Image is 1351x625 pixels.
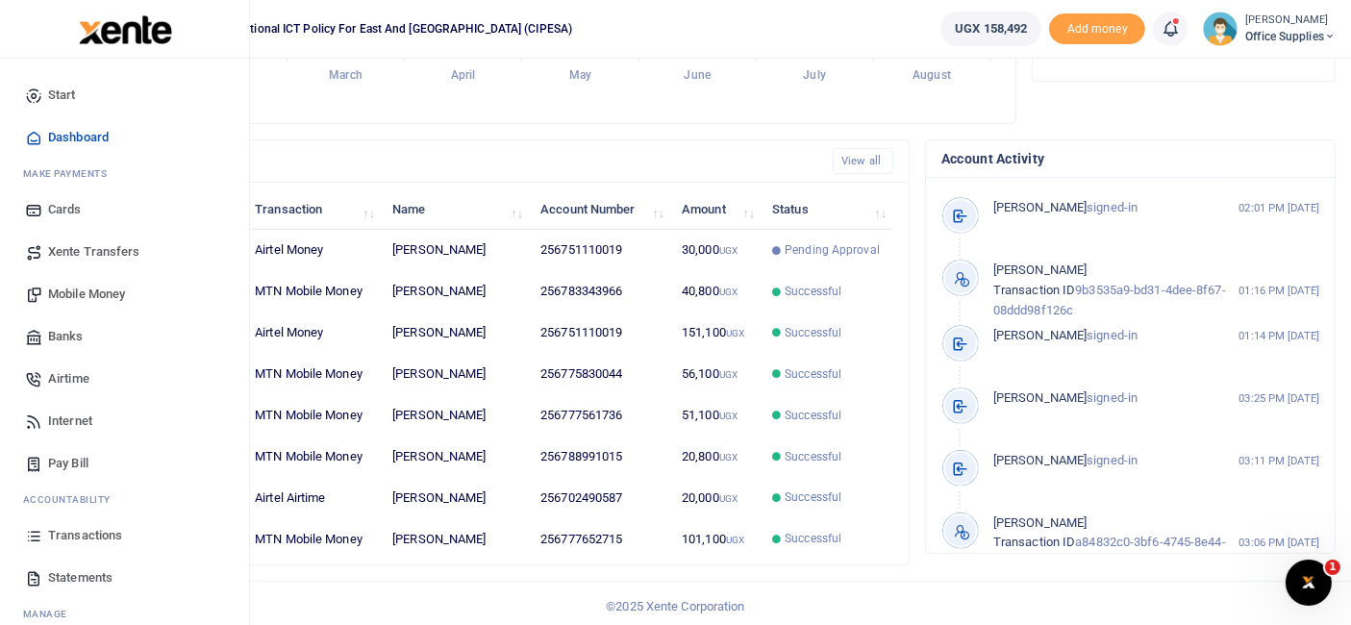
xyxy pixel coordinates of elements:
[933,12,1049,46] li: Wallet ballance
[382,477,530,518] td: [PERSON_NAME]
[940,12,1041,46] a: UGX 158,492
[48,568,113,587] span: Statements
[671,395,762,437] td: 51,100
[719,452,738,462] small: UGX
[48,369,89,388] span: Airtime
[382,395,530,437] td: [PERSON_NAME]
[48,412,92,431] span: Internet
[993,283,1075,297] span: Transaction ID
[1049,20,1145,35] a: Add money
[671,477,762,518] td: 20,000
[785,365,841,383] span: Successful
[530,271,671,312] td: 256783343966
[833,148,893,174] a: View all
[530,230,671,271] td: 256751110019
[671,188,762,230] th: Amount: activate to sort column ascending
[79,15,172,44] img: logo-large
[15,116,234,159] a: Dashboard
[382,188,530,230] th: Name: activate to sort column ascending
[48,454,88,473] span: Pay Bill
[48,128,109,147] span: Dashboard
[77,21,172,36] a: logo-small logo-large logo-large
[941,148,1319,169] h4: Account Activity
[803,69,825,83] tspan: July
[762,188,893,230] th: Status: activate to sort column ascending
[530,354,671,395] td: 256775830044
[993,388,1238,409] p: signed-in
[785,448,841,465] span: Successful
[719,245,738,256] small: UGX
[244,188,382,230] th: Transaction: activate to sort column ascending
[89,151,817,172] h4: Recent Transactions
[993,328,1087,342] span: [PERSON_NAME]
[1049,13,1145,45] li: Toup your wallet
[1239,535,1320,551] small: 03:06 PM [DATE]
[530,437,671,478] td: 256788991015
[38,492,111,507] span: countability
[33,607,68,621] span: anage
[785,488,841,506] span: Successful
[671,230,762,271] td: 30,000
[244,230,382,271] td: Airtel Money
[1286,560,1332,606] iframe: Intercom live chat
[530,395,671,437] td: 256777561736
[48,327,84,346] span: Banks
[671,437,762,478] td: 20,800
[382,312,530,354] td: [PERSON_NAME]
[1239,390,1320,407] small: 03:25 PM [DATE]
[1049,13,1145,45] span: Add money
[913,69,951,83] tspan: August
[1203,12,1336,46] a: profile-user [PERSON_NAME] Office Supplies
[15,514,234,557] a: Transactions
[530,188,671,230] th: Account Number: activate to sort column ascending
[719,369,738,380] small: UGX
[726,328,744,338] small: UGX
[993,200,1087,214] span: [PERSON_NAME]
[1203,12,1238,46] img: profile-user
[955,19,1027,38] span: UGX 158,492
[530,312,671,354] td: 256751110019
[244,437,382,478] td: MTN Mobile Money
[785,241,880,259] span: Pending Approval
[48,526,122,545] span: Transactions
[993,261,1238,320] p: 9b3535a9-bd31-4dee-8f67-08ddd98f126c
[1245,28,1336,45] span: Office Supplies
[993,262,1087,277] span: [PERSON_NAME]
[993,198,1238,218] p: signed-in
[671,312,762,354] td: 151,100
[685,69,712,83] tspan: June
[15,188,234,231] a: Cards
[671,271,762,312] td: 40,800
[993,326,1238,346] p: signed-in
[1245,12,1336,29] small: [PERSON_NAME]
[244,477,382,518] td: Airtel Airtime
[48,242,140,262] span: Xente Transfers
[382,437,530,478] td: [PERSON_NAME]
[993,390,1087,405] span: [PERSON_NAME]
[1239,453,1320,469] small: 03:11 PM [DATE]
[33,166,108,181] span: ake Payments
[719,411,738,421] small: UGX
[785,407,841,424] span: Successful
[671,518,762,559] td: 101,100
[1325,560,1340,575] span: 1
[329,69,363,83] tspan: March
[530,518,671,559] td: 256777652715
[382,354,530,395] td: [PERSON_NAME]
[1239,283,1320,299] small: 01:16 PM [DATE]
[451,69,476,83] tspan: April
[785,530,841,547] span: Successful
[244,518,382,559] td: MTN Mobile Money
[244,354,382,395] td: MTN Mobile Money
[15,358,234,400] a: Airtime
[48,285,125,304] span: Mobile Money
[15,557,234,599] a: Statements
[993,535,1075,549] span: Transaction ID
[993,453,1087,467] span: [PERSON_NAME]
[244,395,382,437] td: MTN Mobile Money
[671,354,762,395] td: 56,100
[993,451,1238,471] p: signed-in
[15,273,234,315] a: Mobile Money
[1239,200,1320,216] small: 02:01 PM [DATE]
[48,200,82,219] span: Cards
